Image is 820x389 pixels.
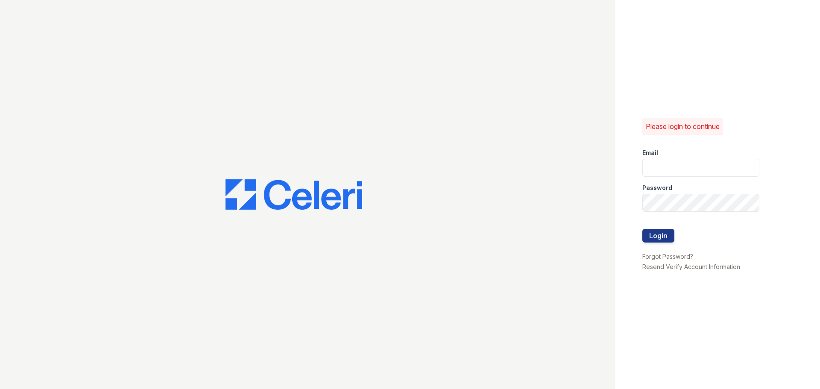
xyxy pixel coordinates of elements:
img: CE_Logo_Blue-a8612792a0a2168367f1c8372b55b34899dd931a85d93a1a3d3e32e68fde9ad4.png [225,179,362,210]
a: Forgot Password? [642,253,693,260]
p: Please login to continue [646,121,720,132]
label: Password [642,184,672,192]
label: Email [642,149,658,157]
a: Resend Verify Account Information [642,263,740,270]
button: Login [642,229,674,243]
